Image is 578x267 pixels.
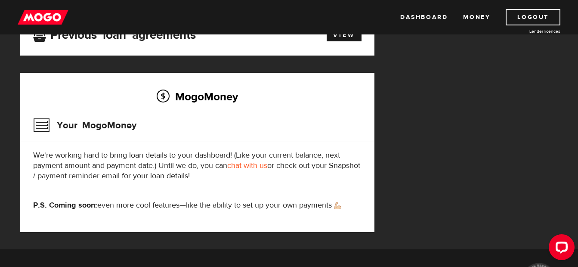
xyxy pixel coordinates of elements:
[18,9,68,25] img: mogo_logo-11ee424be714fa7cbb0f0f49df9e16ec.png
[227,161,267,171] a: chat with us
[400,9,448,25] a: Dashboard
[33,28,196,39] h3: Previous loan agreements
[542,231,578,267] iframe: LiveChat chat widget
[327,29,362,41] a: View
[463,9,490,25] a: Money
[33,200,362,211] p: even more cool features—like the ability to set up your own payments
[33,150,362,181] p: We're working hard to bring loan details to your dashboard! (Like your current balance, next paym...
[33,200,97,210] strong: P.S. Coming soon:
[33,114,136,137] h3: Your MogoMoney
[506,9,560,25] a: Logout
[33,87,362,106] h2: MogoMoney
[334,202,341,209] img: strong arm emoji
[496,28,560,34] a: Lender licences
